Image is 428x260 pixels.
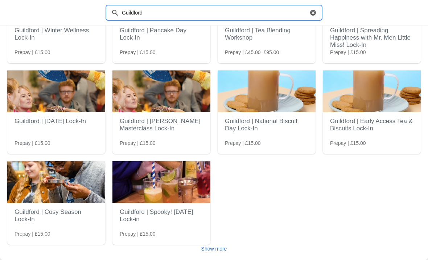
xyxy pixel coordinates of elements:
[112,70,210,112] img: Guildford | Earl Grey Masterclass Lock-In
[201,246,227,252] span: Show more
[15,114,98,129] h2: Guildford | [DATE] Lock-In
[120,230,156,237] span: Prepay | £15.00
[330,23,413,52] h2: Guildford | Spreading Happiness with Mr. Men Little Miss! Lock-In
[225,139,261,147] span: Prepay | £15.00
[323,70,421,112] img: Guildford | Early Access Tea & Biscuits Lock-In
[7,161,105,203] img: Guildford | Cosy Season Lock-In
[112,161,210,203] img: Guildford | Spooky! Halloween Lock-in
[120,205,203,227] h2: Guildford | Spooky! [DATE] Lock-in
[15,230,50,237] span: Prepay | £15.00
[225,114,308,136] h2: Guildford | National Biscuit Day Lock-In
[120,23,203,45] h2: Guildford | Pancake Day Lock-In
[225,49,279,56] span: Prepay | £45.00–£95.00
[15,139,50,147] span: Prepay | £15.00
[7,70,105,112] img: Guildford | Easter Lock-In
[330,139,366,147] span: Prepay | £15.00
[225,23,308,45] h2: Guildford | Tea Blending Workshop
[120,49,156,56] span: Prepay | £15.00
[120,139,156,147] span: Prepay | £15.00
[15,23,98,45] h2: Guildford | Winter Wellness Lock-In
[330,114,413,136] h2: Guildford | Early Access Tea & Biscuits Lock-In
[15,49,50,56] span: Prepay | £15.00
[198,242,230,255] button: Show more
[120,114,203,136] h2: Guildford | [PERSON_NAME] Masterclass Lock-In
[15,205,98,227] h2: Guildford | Cosy Season Lock-In
[218,70,316,112] img: Guildford | National Biscuit Day Lock-In
[122,6,308,19] input: Search
[309,9,317,16] button: Clear
[330,49,366,56] span: Prepay | £15.00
